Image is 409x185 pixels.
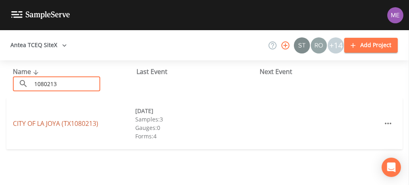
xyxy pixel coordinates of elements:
[136,67,260,76] div: Last Event
[13,119,98,128] a: CITY OF LA JOYA (TX1080213)
[328,37,344,53] div: +14
[344,38,398,53] button: Add Project
[7,38,70,53] button: Antea TCEQ SiteX
[31,76,100,91] input: Search Projects
[310,37,327,53] div: Rodolfo Ramirez
[387,7,403,23] img: d4d65db7c401dd99d63b7ad86343d265
[135,115,258,123] div: Samples: 3
[135,123,258,132] div: Gauges: 0
[260,67,383,76] div: Next Event
[135,107,258,115] div: [DATE]
[293,37,310,53] div: Stan Porter
[311,37,327,53] img: 7e5c62b91fde3b9fc00588adc1700c9a
[13,67,41,76] span: Name
[135,132,258,140] div: Forms: 4
[11,11,70,19] img: logo
[382,158,401,177] div: Open Intercom Messenger
[294,37,310,53] img: c0670e89e469b6405363224a5fca805c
